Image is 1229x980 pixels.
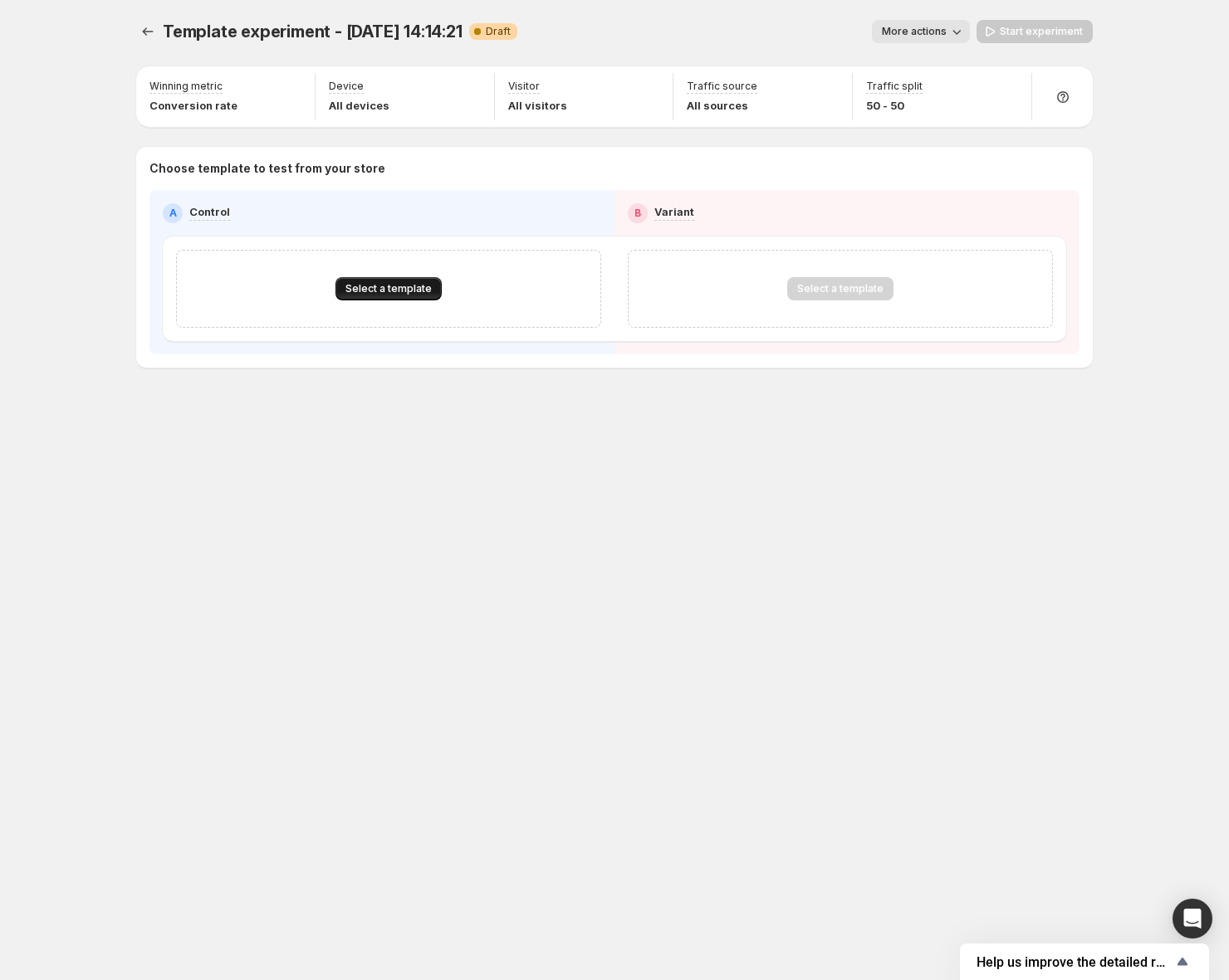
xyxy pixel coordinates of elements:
p: All sources [687,97,757,114]
p: Winning metric [149,80,223,93]
p: All devices [329,97,389,114]
button: More actions [872,20,970,43]
h2: A [169,207,177,220]
p: Visitor [508,80,540,93]
button: Show survey - Help us improve the detailed report for A/B campaigns [977,952,1192,972]
p: 50 - 50 [866,97,923,114]
button: Experiments [136,20,159,43]
span: Help us improve the detailed report for A/B campaigns [977,954,1173,970]
p: Traffic split [866,80,923,93]
p: All visitors [508,97,567,114]
span: Draft [486,25,511,38]
button: Select a template [335,277,442,300]
p: Choose template to test from your store [149,160,1080,177]
span: Select a template [345,282,432,295]
p: Variant [654,203,694,220]
span: Template experiment - [DATE] 14:14:21 [163,22,463,41]
p: Device [329,80,364,93]
h2: B [634,207,641,220]
p: Control [189,203,230,220]
div: Open Intercom Messenger [1173,899,1212,939]
p: Traffic source [687,80,757,93]
p: Conversion rate [149,97,237,114]
span: More actions [882,25,947,38]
